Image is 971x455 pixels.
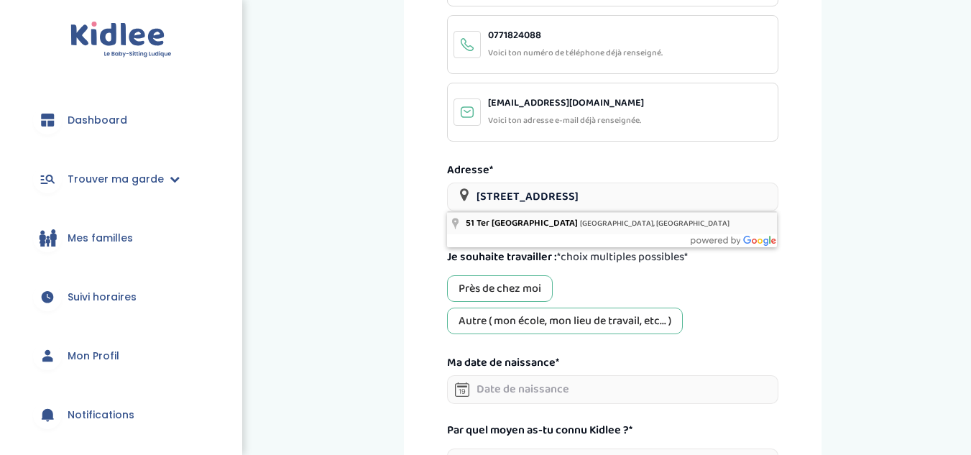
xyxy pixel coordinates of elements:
[447,162,493,179] label: Adresse*
[447,375,778,404] input: Date de naissance
[447,422,778,439] label: Par quel moyen as-tu connu Kidlee ?*
[488,45,663,62] p: Voici ton numéro de téléphone déjà renseigné.
[22,389,221,441] a: Notifications
[22,271,221,323] a: Suivi horaires
[22,330,221,382] a: Mon Profil
[580,217,730,230] span: [GEOGRAPHIC_DATA], [GEOGRAPHIC_DATA]
[22,212,221,264] a: Mes familles
[447,354,559,372] label: Ma date de naissance*
[68,113,127,128] span: Dashboard
[22,94,221,146] a: Dashboard
[488,112,644,129] p: Voici ton adresse e-mail déjà renseignée.
[557,248,688,266] span: *choix multiples possibles*
[466,216,489,231] span: 51 Ter
[68,290,137,305] span: Suivi horaires
[447,308,683,334] div: Autre ( mon école, mon lieu de travail, etc... )
[68,408,134,423] span: Notifications
[447,275,553,302] div: Près de chez moi
[447,183,778,211] input: Adresse postale
[447,249,688,266] label: Je souhaite travailler :
[68,231,133,246] span: Mes familles
[492,216,578,231] span: [GEOGRAPHIC_DATA]
[488,27,663,45] div: 0771824088
[68,349,119,364] span: Mon Profil
[68,172,164,187] span: Trouver ma garde
[22,153,221,205] a: Trouver ma garde
[488,95,644,112] div: [EMAIL_ADDRESS][DOMAIN_NAME]
[70,22,172,58] img: logo.svg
